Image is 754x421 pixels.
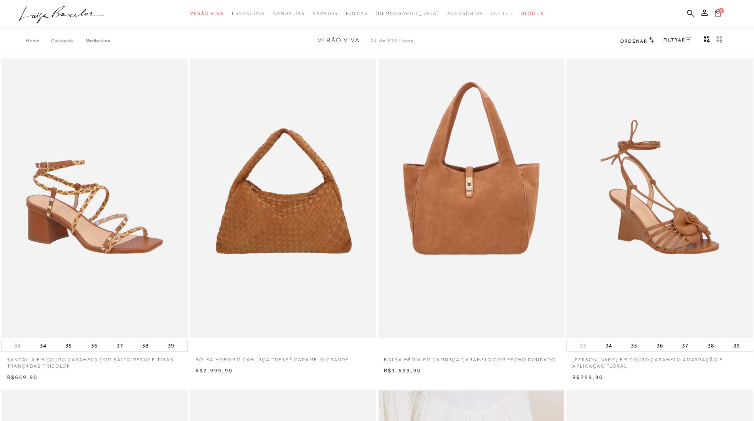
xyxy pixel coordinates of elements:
[232,11,265,16] span: Essenciais
[567,60,752,337] a: SANDÁLIA ANABELA EM COURO CARAMELO AMARRAÇÃO E APLICAÇÃO FLORAL SANDÁLIA ANABELA EM COURO CARAMEL...
[491,11,513,16] span: Outlet
[521,11,544,16] span: BLOG LB
[447,11,483,16] span: Acessórios
[7,374,38,380] span: R$659,90
[86,38,110,43] a: Verão Viva
[165,340,177,351] button: 39
[654,340,665,351] button: 36
[566,352,753,370] a: [PERSON_NAME] EM COURO CARAMELO AMARRAÇÃO E APLICAÇÃO FLORAL
[114,340,125,351] button: 37
[379,60,564,337] img: BOLSA MÉDIA EM CAMURÇA CARAMELO COM FECHO DOURADO
[190,60,375,337] a: BOLSA HOBO EM CAMURÇA TRESSÊ CARAMELO GRANDE BOLSA HOBO EM CAMURÇA TRESSÊ CARAMELO GRANDE
[273,6,305,21] a: categoryNavScreenReaderText
[521,6,544,21] a: BLOG LB
[190,60,375,337] img: BOLSA HOBO EM CAMURÇA TRESSÊ CARAMELO GRANDE
[317,37,360,44] span: Verão Viva
[718,8,724,13] span: 0
[190,6,224,21] a: categoryNavScreenReaderText
[680,340,691,351] button: 37
[447,6,483,21] a: categoryNavScreenReaderText
[26,38,51,43] a: Home
[12,342,23,349] button: 33
[577,342,589,349] button: 33
[712,9,724,19] button: 0
[89,340,100,351] button: 36
[140,340,151,351] button: 38
[313,6,338,21] a: categoryNavScreenReaderText
[232,6,265,21] a: categoryNavScreenReaderText
[378,352,564,363] a: BOLSA MÉDIA EM CAMURÇA CARAMELO COM FECHO DOURADO
[701,36,712,46] button: Mostrar 4 produtos por linha
[1,352,188,370] a: SANDÁLIA EM COURO CARAMELO COM SALTO MÉDIO E TIRAS TRANÇADAS TRICOLOR
[313,11,338,16] span: Sapatos
[567,60,752,337] img: SANDÁLIA ANABELA EM COURO CARAMELO AMARRAÇÃO E APLICAÇÃO FLORAL
[376,6,439,21] a: noSubCategoriesText
[714,36,725,46] button: gridText6Desc
[51,38,85,43] a: Categoria
[572,374,603,380] span: R$759,90
[190,352,376,363] a: BOLSA HOBO EM CAMURÇA TRESSÊ CARAMELO GRANDE
[376,11,439,16] span: [DEMOGRAPHIC_DATA]
[370,38,414,43] span: 24 de 579 itens
[273,11,305,16] span: Sandálias
[38,340,49,351] button: 34
[491,6,513,21] a: categoryNavScreenReaderText
[63,340,74,351] button: 35
[379,60,564,337] a: BOLSA MÉDIA EM CAMURÇA CARAMELO COM FECHO DOURADO BOLSA MÉDIA EM CAMURÇA CARAMELO COM FECHO DOURADO
[196,367,233,374] span: R$2.999,90
[346,6,368,21] a: categoryNavScreenReaderText
[190,11,224,16] span: Verão Viva
[705,340,716,351] button: 38
[663,37,691,43] a: FILTRAR
[629,340,640,351] button: 35
[731,340,742,351] button: 39
[2,60,187,337] a: SANDÁLIA EM COURO CARAMELO COM SALTO MÉDIO E TIRAS TRANÇADAS TRICOLOR SANDÁLIA EM COURO CARAMELO ...
[384,367,421,374] span: R$1.599,90
[603,340,614,351] button: 34
[620,38,647,44] span: Ordenar
[2,60,187,337] img: SANDÁLIA EM COURO CARAMELO COM SALTO MÉDIO E TIRAS TRANÇADAS TRICOLOR
[346,11,368,16] span: Bolsas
